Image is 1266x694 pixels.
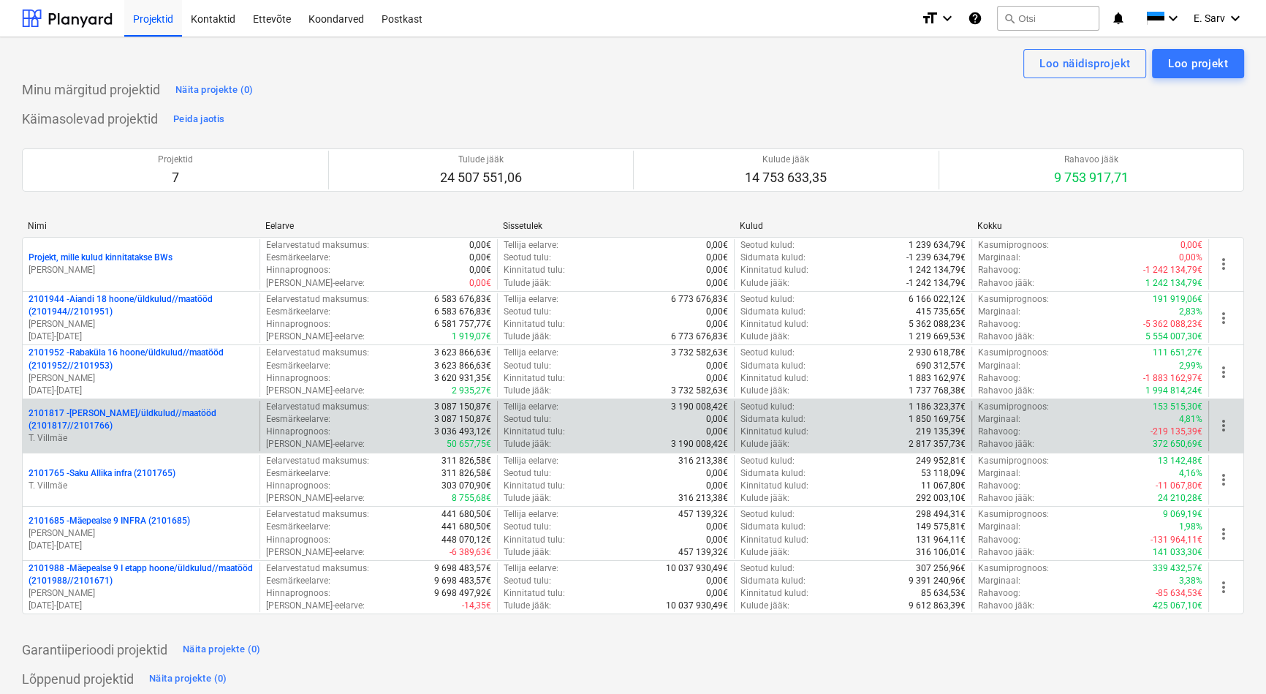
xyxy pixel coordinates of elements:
p: Tulude jääk : [504,600,551,612]
p: Kinnitatud tulu : [504,372,565,385]
p: 1 219 669,53€ [909,331,966,343]
p: 0,00€ [706,521,728,533]
p: -1 239 634,79€ [906,252,966,264]
p: Marginaal : [978,360,1020,372]
p: Kinnitatud kulud : [740,426,808,438]
p: 249 952,81€ [916,455,966,467]
p: 9 612 863,39€ [909,600,966,612]
div: Näita projekte (0) [183,641,261,658]
p: Kulude jääk : [740,600,789,612]
p: Rahavoo jääk : [978,438,1034,450]
p: 9 753 917,71 [1054,169,1129,186]
p: Seotud kulud : [740,293,795,306]
p: 6 166 022,12€ [909,293,966,306]
p: 2101817 - [PERSON_NAME]/üldkulud//maatööd (2101817//2101766) [29,407,254,432]
p: Rahavoog : [978,480,1020,492]
div: 2101765 -Saku Allika infra (2101765)T. Villmäe [29,467,254,492]
p: [PERSON_NAME]-eelarve : [266,331,365,343]
p: Kinnitatud kulud : [740,587,808,600]
p: 303 070,90€ [441,480,491,492]
p: Kulude jääk : [740,546,789,559]
p: Rahavoog : [978,318,1020,331]
p: 457 139,32€ [678,508,728,521]
p: [DATE] - [DATE] [29,385,254,397]
p: Kinnitatud tulu : [504,480,565,492]
p: Kinnitatud kulud : [740,264,808,276]
p: Seotud kulud : [740,455,795,467]
div: 2101988 -Mäepealse 9 I etapp hoone/üldkulud//maatööd (2101988//2101671)[PERSON_NAME][DATE]-[DATE] [29,562,254,613]
p: 191 919,06€ [1153,293,1202,306]
span: more_vert [1215,255,1232,273]
p: 8 755,68€ [452,492,491,505]
p: 1 186 323,37€ [909,401,966,413]
button: Otsi [997,6,1099,31]
p: Eelarvestatud maksumus : [266,455,369,467]
p: -5 362 088,23€ [1143,318,1202,331]
p: 0,00€ [469,277,491,290]
p: 9 698 483,57€ [434,575,491,587]
p: [PERSON_NAME]-eelarve : [266,277,365,290]
p: 372 650,69€ [1153,438,1202,450]
p: Kinnitatud tulu : [504,587,565,600]
p: Eesmärkeelarve : [266,252,330,264]
p: Rahavoo jääk : [978,277,1034,290]
p: Hinnaprognoos : [266,372,330,385]
span: search [1004,12,1015,24]
i: keyboard_arrow_down [1164,10,1182,27]
button: Loo näidisprojekt [1023,49,1146,78]
p: Kinnitatud kulud : [740,534,808,546]
p: Seotud kulud : [740,562,795,575]
p: Seotud kulud : [740,347,795,359]
p: Tulude jääk : [504,331,551,343]
p: [PERSON_NAME]-eelarve : [266,385,365,397]
p: Tellija eelarve : [504,508,558,521]
p: [PERSON_NAME] [29,527,254,540]
p: 11 067,80€ [921,480,966,492]
p: Sidumata kulud : [740,467,806,480]
p: 0,00€ [469,239,491,252]
button: Näita projekte (0) [145,667,231,690]
div: Näita projekte (0) [175,82,254,99]
p: Tellija eelarve : [504,401,558,413]
p: 1 850 169,75€ [909,413,966,426]
p: 0,00€ [706,360,728,372]
p: 24 507 551,06 [440,169,522,186]
p: -219 135,39€ [1151,426,1202,438]
p: Seotud kulud : [740,401,795,413]
p: Seotud tulu : [504,360,551,372]
div: Sissetulek [503,221,729,231]
p: Seotud kulud : [740,239,795,252]
p: Eelarvestatud maksumus : [266,347,369,359]
p: Kulude jääk : [740,331,789,343]
div: 2101685 -Mäepealse 9 INFRA (2101685)[PERSON_NAME][DATE]-[DATE] [29,515,254,552]
p: 14 753 633,35 [745,169,827,186]
p: 3 732 582,63€ [671,385,728,397]
div: Projekt, mille kulud kinnitatakse BWs[PERSON_NAME] [29,252,254,276]
p: Kulude jääk : [740,277,789,290]
div: 2101952 -Rabaküla 16 hoone/üldkulud//maatööd (2101952//2101953)[PERSON_NAME][DATE]-[DATE] [29,347,254,397]
p: Seotud kulud : [740,508,795,521]
p: 9 391 240,96€ [909,575,966,587]
p: Sidumata kulud : [740,360,806,372]
div: Kokku [977,221,1203,231]
p: 2 930 618,78€ [909,347,966,359]
p: 292 003,10€ [916,492,966,505]
p: 316 213,38€ [678,492,728,505]
p: Sidumata kulud : [740,252,806,264]
p: Rahavoog : [978,534,1020,546]
p: 149 575,81€ [916,521,966,533]
p: 0,00€ [706,277,728,290]
p: 1 242 134,79€ [909,264,966,276]
p: 441 680,50€ [441,508,491,521]
p: Seotud tulu : [504,467,551,480]
p: Rahavoog : [978,264,1020,276]
p: 0,00€ [706,480,728,492]
p: 5 554 007,30€ [1145,331,1202,343]
p: 448 070,12€ [441,534,491,546]
p: 0,00€ [1180,239,1202,252]
p: 3 623 866,63€ [434,347,491,359]
p: 316 106,01€ [916,546,966,559]
p: Käimasolevad projektid [22,110,158,128]
div: Eelarve [265,221,491,231]
p: 6 581 757,77€ [434,318,491,331]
